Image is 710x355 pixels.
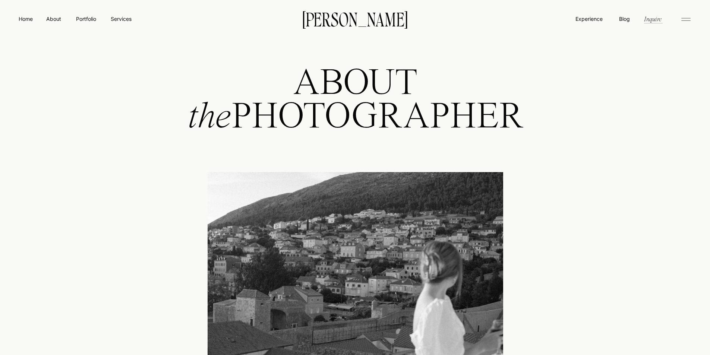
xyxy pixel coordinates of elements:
a: Home [17,15,34,23]
h1: ABOUT PHOTOGRAPHER [164,67,547,145]
i: the [187,99,231,136]
a: About [45,15,62,22]
a: Inquire [643,15,662,23]
a: [PERSON_NAME] [291,11,419,26]
a: Portfolio [73,15,99,23]
a: Services [110,15,132,23]
a: Experience [575,15,603,23]
a: Blog [617,15,631,22]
